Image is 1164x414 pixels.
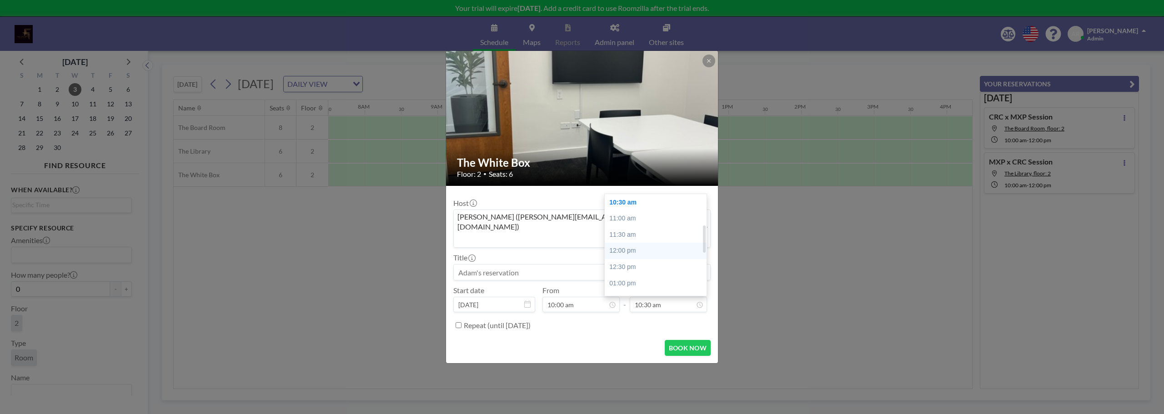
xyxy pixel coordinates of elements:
input: Adam's reservation [454,264,710,280]
label: Repeat (until [DATE]) [464,321,531,330]
span: • [483,170,487,177]
div: 11:00 am [605,210,711,227]
div: 10:30 am [605,195,711,211]
div: 12:30 pm [605,259,711,275]
div: 01:30 pm [605,291,711,308]
div: 01:00 pm [605,275,711,292]
label: Title [453,253,475,262]
button: BOOK NOW [665,340,711,356]
span: Seats: 6 [489,170,513,179]
label: Start date [453,286,484,295]
input: Search for option [455,234,695,245]
h2: The White Box [457,156,708,170]
label: Host [453,199,476,208]
label: From [542,286,559,295]
div: Search for option [454,210,710,248]
div: 12:00 pm [605,243,711,259]
div: 11:30 am [605,227,711,243]
span: Floor: 2 [457,170,481,179]
span: [PERSON_NAME] ([PERSON_NAME][EMAIL_ADDRESS][DOMAIN_NAME]) [456,212,694,232]
span: - [623,289,626,309]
